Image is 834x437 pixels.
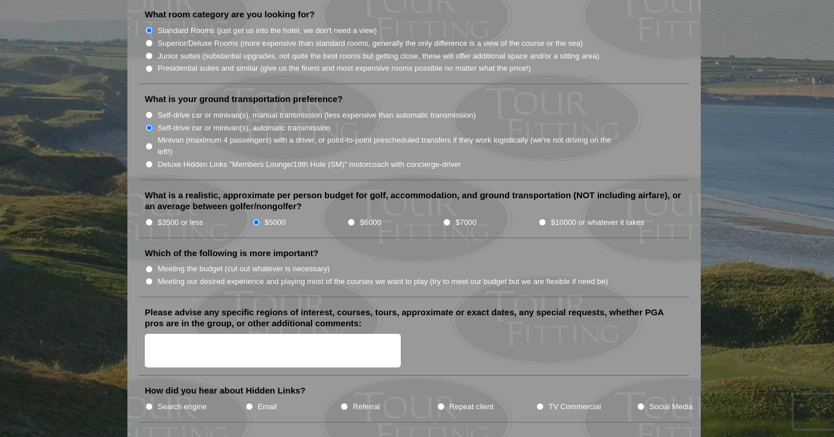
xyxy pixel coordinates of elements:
[551,217,644,228] label: $10000 or whatever it takes
[158,110,475,121] label: Self-drive car or minivan(s), manual transmission (less expensive than automatic transmission)
[649,401,693,413] label: Social Media
[548,401,601,413] label: TV Commercial
[158,25,377,37] label: Standard Rooms (just get us into the hotel, we don't need a view)
[265,217,286,228] label: $5000
[158,159,461,170] label: Deluxe Hidden Links "Members Lounge/19th Hole (SM)" motorcoach with concierge-driver
[145,190,683,212] label: What is a realistic, approximate per person budget for golf, accommodation, and ground transporta...
[158,217,203,228] label: $3500 or less
[145,9,314,20] label: What room category are you looking for?
[145,307,683,329] label: Please advise any specific regions of interest, courses, tours, approximate or exact dates, any s...
[158,50,599,62] label: Junior suites (substantial upgrades, not quite the best rooms but getting close, these will offer...
[158,63,531,74] label: Presidential suites and similar (give us the finest and most expensive rooms possible no matter w...
[158,38,583,49] label: Superior/Deluxe Rooms (more expensive than standard rooms, generally the only difference is a vie...
[353,401,380,413] label: Referral
[158,134,623,157] label: Minivan (maximum 4 passengers) with a driver, or point-to-point prescheduled transfers if they wo...
[145,93,343,105] label: What is your ground transportation preference?
[158,276,608,287] label: Meeting our desired experience and playing most of the courses we want to play (try to meet our b...
[158,122,330,134] label: Self-drive car or minivan(s), automatic transmission
[449,401,494,413] label: Repeat client
[360,217,381,228] label: $6000
[158,401,207,413] label: Search engine
[258,401,277,413] label: Email
[145,247,319,259] label: Which of the following is more important?
[158,263,330,275] label: Meeting the budget (cut out whatever is necessary)
[455,217,476,228] label: $7000
[145,385,306,396] label: How did you hear about Hidden Links?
